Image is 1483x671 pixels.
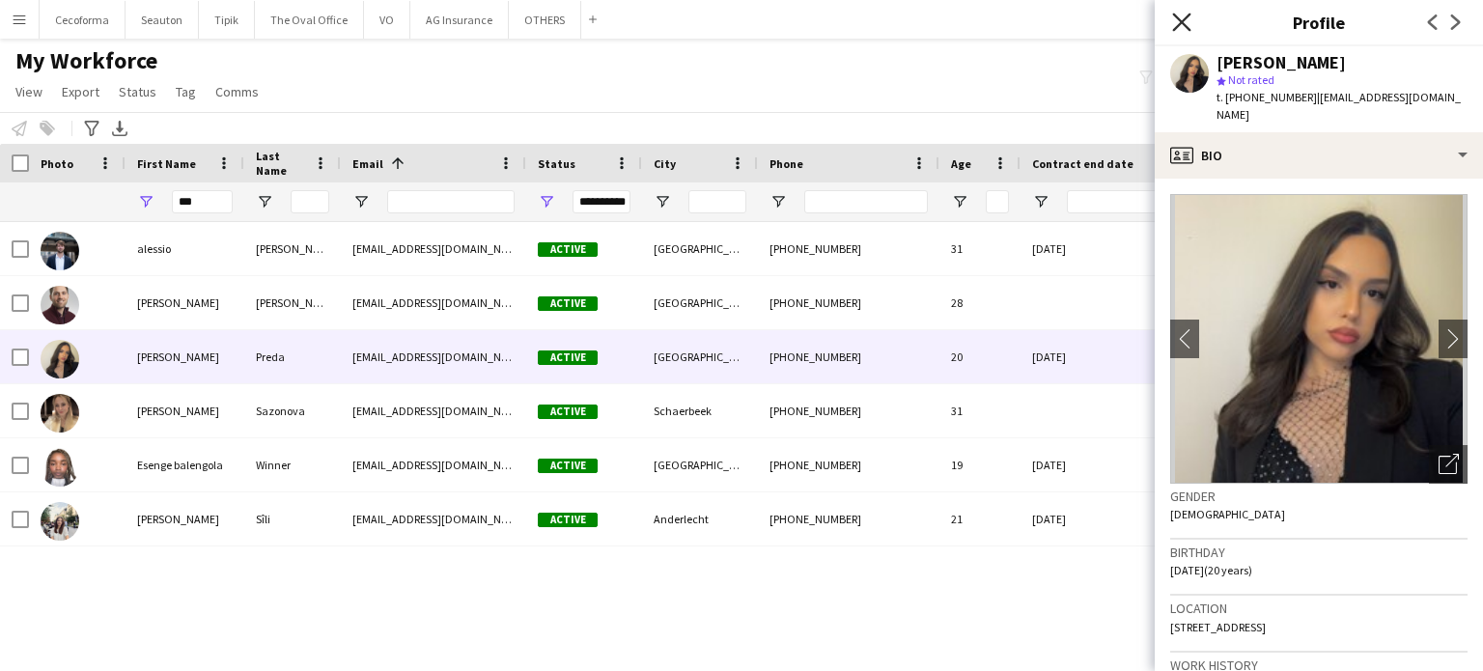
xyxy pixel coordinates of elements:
[758,222,939,275] div: [PHONE_NUMBER]
[244,438,341,491] div: Winner
[1170,620,1266,634] span: [STREET_ADDRESS]
[1155,132,1483,179] div: Bio
[41,340,79,378] img: Alexia Elena Preda
[387,190,515,213] input: Email Filter Input
[168,79,204,104] a: Tag
[137,156,196,171] span: First Name
[8,79,50,104] a: View
[15,83,42,100] span: View
[538,459,598,473] span: Active
[1217,54,1346,71] div: [PERSON_NAME]
[352,156,383,171] span: Email
[410,1,509,39] button: AG Insurance
[1032,156,1133,171] span: Contract end date
[1032,349,1066,364] span: [DATE]
[538,405,598,419] span: Active
[654,193,671,210] button: Open Filter Menu
[126,222,244,275] div: alessio
[939,492,1021,545] div: 21
[1217,90,1317,104] span: t. [PHONE_NUMBER]
[199,1,255,39] button: Tipik
[215,83,259,100] span: Comms
[41,448,79,487] img: Esenge balengola Winner
[758,384,939,437] div: [PHONE_NUMBER]
[62,83,99,100] span: Export
[758,492,939,545] div: [PHONE_NUMBER]
[654,156,676,171] span: City
[538,156,575,171] span: Status
[1170,488,1468,505] h3: Gender
[244,330,341,383] div: Preda
[758,276,939,329] div: [PHONE_NUMBER]
[1170,194,1468,484] img: Crew avatar or photo
[208,79,266,104] a: Comms
[126,276,244,329] div: [PERSON_NAME]
[1170,544,1468,561] h3: Birthday
[126,492,244,545] div: [PERSON_NAME]
[642,438,758,491] div: [GEOGRAPHIC_DATA]
[341,330,526,383] div: [EMAIL_ADDRESS][DOMAIN_NAME]
[244,276,341,329] div: [PERSON_NAME]
[1217,90,1461,122] span: | [EMAIL_ADDRESS][DOMAIN_NAME]
[244,384,341,437] div: Sazonova
[244,222,341,275] div: [PERSON_NAME]
[41,156,73,171] span: Photo
[119,83,156,100] span: Status
[40,1,126,39] button: Cecoforma
[80,117,103,140] app-action-btn: Advanced filters
[509,1,581,39] button: OTHERS
[642,492,758,545] div: Anderlecht
[341,276,526,329] div: [EMAIL_ADDRESS][DOMAIN_NAME]
[769,156,803,171] span: Phone
[758,438,939,491] div: [PHONE_NUMBER]
[41,286,79,324] img: Alexandros Tournas
[126,330,244,383] div: [PERSON_NAME]
[256,193,273,210] button: Open Filter Menu
[256,149,306,178] span: Last Name
[137,193,154,210] button: Open Filter Menu
[41,232,79,270] img: alessio misseri
[255,1,364,39] button: The Oval Office
[758,330,939,383] div: [PHONE_NUMBER]
[939,384,1021,437] div: 31
[1155,10,1483,35] h3: Profile
[126,438,244,491] div: Esenge balengola
[108,117,131,140] app-action-btn: Export XLSX
[341,222,526,275] div: [EMAIL_ADDRESS][DOMAIN_NAME]
[1170,563,1252,577] span: [DATE] (20 years)
[126,1,199,39] button: Seauton
[244,492,341,545] div: Sîli
[54,79,107,104] a: Export
[642,276,758,329] div: [GEOGRAPHIC_DATA]
[1429,445,1468,484] div: Open photos pop-in
[939,330,1021,383] div: 20
[804,190,928,213] input: Phone Filter Input
[341,492,526,545] div: [EMAIL_ADDRESS][DOMAIN_NAME]
[172,190,233,213] input: First Name Filter Input
[642,384,758,437] div: Schaerbeek
[939,276,1021,329] div: 28
[939,438,1021,491] div: 19
[538,193,555,210] button: Open Filter Menu
[364,1,410,39] button: VO
[642,330,758,383] div: [GEOGRAPHIC_DATA]
[688,190,746,213] input: City Filter Input
[341,384,526,437] div: [EMAIL_ADDRESS][DOMAIN_NAME]
[538,242,598,257] span: Active
[1228,72,1274,87] span: Not rated
[15,46,157,75] span: My Workforce
[41,394,79,433] img: Alexandra Sazonova
[1032,193,1049,210] button: Open Filter Menu
[1032,512,1066,526] span: [DATE]
[291,190,329,213] input: Last Name Filter Input
[341,438,526,491] div: [EMAIL_ADDRESS][DOMAIN_NAME]
[538,513,598,527] span: Active
[538,350,598,365] span: Active
[1170,600,1468,617] h3: Location
[951,193,968,210] button: Open Filter Menu
[111,79,164,104] a: Status
[1032,458,1066,472] span: [DATE]
[1032,241,1066,256] span: [DATE]
[769,193,787,210] button: Open Filter Menu
[176,83,196,100] span: Tag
